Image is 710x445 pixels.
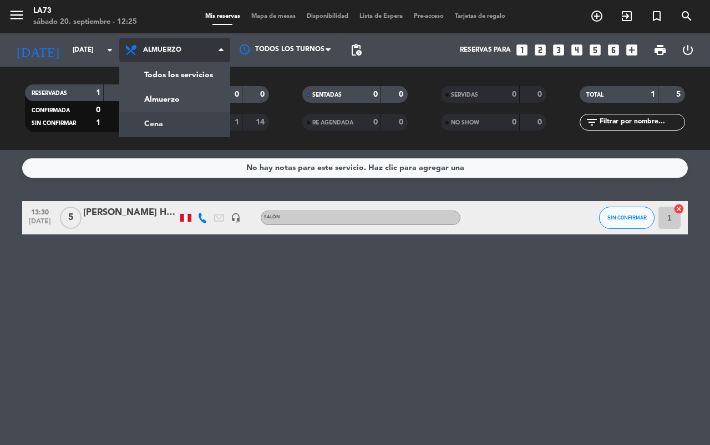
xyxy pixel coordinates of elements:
[354,13,408,19] span: Lista de Espera
[606,43,621,57] i: looks_6
[8,7,25,27] button: menu
[537,118,544,126] strong: 0
[680,9,693,23] i: search
[651,91,655,98] strong: 1
[312,92,342,98] span: SENTADAS
[256,118,267,126] strong: 14
[586,92,603,98] span: TOTAL
[599,207,655,229] button: SIN CONFIRMAR
[449,13,511,19] span: Tarjetas de regalo
[8,7,25,23] i: menu
[512,118,516,126] strong: 0
[260,91,267,98] strong: 0
[33,6,137,17] div: LA73
[515,43,529,57] i: looks_one
[590,9,603,23] i: add_circle_outline
[373,118,378,126] strong: 0
[650,9,663,23] i: turned_in_not
[32,121,76,126] span: SIN CONFIRMAR
[60,207,82,229] span: 5
[120,87,230,112] a: Almuerzo
[674,33,702,67] div: LOG OUT
[200,13,246,19] span: Mis reservas
[235,118,239,126] strong: 1
[653,43,667,57] span: print
[246,13,301,19] span: Mapa de mesas
[8,38,67,62] i: [DATE]
[246,162,464,174] div: No hay notas para este servicio. Haz clic para agregar una
[264,215,280,219] span: Salón
[673,203,684,214] i: cancel
[681,43,694,57] i: power_settings_new
[599,116,684,128] input: Filtrar por nombre...
[607,214,647,221] span: SIN CONFIRMAR
[399,91,405,98] strong: 0
[231,213,241,223] i: headset_mic
[676,91,683,98] strong: 5
[32,108,70,113] span: CONFIRMADA
[451,92,478,98] span: SERVIDAS
[120,112,230,136] a: Cena
[301,13,354,19] span: Disponibilidad
[570,43,584,57] i: looks_4
[143,46,181,54] span: Almuerzo
[588,43,602,57] i: looks_5
[373,91,378,98] strong: 0
[537,91,544,98] strong: 0
[512,91,516,98] strong: 0
[96,119,100,127] strong: 1
[33,17,137,28] div: sábado 20. septiembre - 12:25
[96,89,100,97] strong: 1
[120,63,230,87] a: Todos los servicios
[551,43,566,57] i: looks_3
[408,13,449,19] span: Pre-acceso
[399,118,405,126] strong: 0
[451,120,479,126] span: NO SHOW
[533,43,547,57] i: looks_two
[620,9,633,23] i: exit_to_app
[103,43,116,57] i: arrow_drop_down
[585,116,599,129] i: filter_list
[235,91,239,98] strong: 0
[83,206,177,220] div: [PERSON_NAME] Humareda
[625,43,639,57] i: add_box
[312,120,353,126] span: RE AGENDADA
[460,46,511,54] span: Reservas para
[26,205,54,218] span: 13:30
[349,43,363,57] span: pending_actions
[96,106,100,114] strong: 0
[32,91,67,96] span: RESERVADAS
[26,218,54,231] span: [DATE]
